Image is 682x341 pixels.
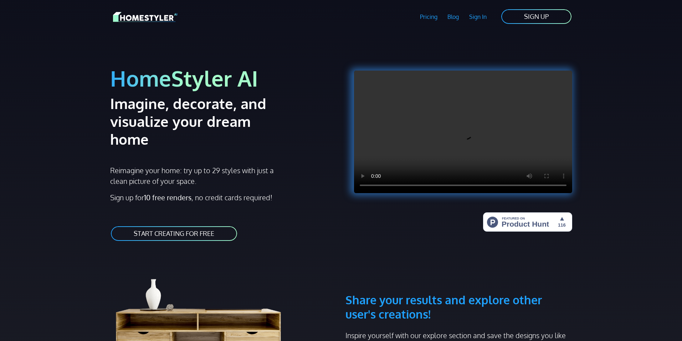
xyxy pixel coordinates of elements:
[113,11,177,23] img: HomeStyler AI logo
[144,193,191,202] strong: 10 free renders
[110,165,280,186] p: Reimagine your home: try up to 29 styles with just a clean picture of your space.
[442,9,464,25] a: Blog
[464,9,492,25] a: Sign In
[110,65,337,92] h1: HomeStyler AI
[110,192,337,203] p: Sign up for , no credit cards required!
[483,212,572,232] img: HomeStyler AI - Interior Design Made Easy: One Click to Your Dream Home | Product Hunt
[345,259,572,321] h3: Share your results and explore other user's creations!
[415,9,442,25] a: Pricing
[110,94,292,148] h2: Imagine, decorate, and visualize your dream home
[501,9,572,25] a: SIGN UP
[110,226,238,242] a: START CREATING FOR FREE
